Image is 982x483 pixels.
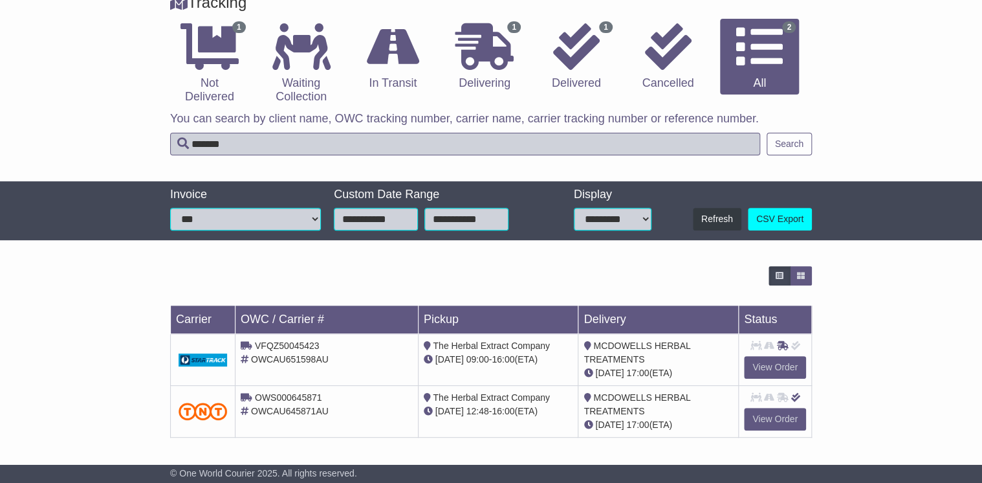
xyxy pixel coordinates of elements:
[578,306,739,334] td: Delivery
[255,392,322,403] span: OWS000645871
[492,406,514,416] span: 16:00
[492,354,514,365] span: 16:00
[739,306,812,334] td: Status
[466,406,489,416] span: 12:48
[584,341,690,365] span: MCDOWELLS HERBAL TREATMENTS
[744,356,806,379] a: View Order
[255,341,320,351] span: VFQZ50045423
[433,341,550,351] span: The Herbal Extract Company
[767,133,812,155] button: Search
[466,354,489,365] span: 09:00
[748,208,812,230] a: CSV Export
[170,112,812,126] p: You can search by client name, OWC tracking number, carrier name, carrier tracking number or refe...
[170,19,249,109] a: 1 Not Delivered
[179,354,227,366] img: GetCarrierServiceDarkLogo
[629,19,708,95] a: Cancelled
[262,19,341,109] a: Waiting Collection
[720,19,799,95] a: 2 All
[782,21,796,33] span: 2
[424,353,573,366] div: - (ETA)
[334,188,539,202] div: Custom Date Range
[170,468,357,478] span: © One World Courier 2025. All rights reserved.
[251,406,329,416] span: OWCAU645871AU
[171,306,235,334] td: Carrier
[693,208,741,230] button: Refresh
[595,420,624,430] span: [DATE]
[418,306,578,334] td: Pickup
[626,368,649,378] span: 17:00
[435,354,464,365] span: [DATE]
[353,19,432,95] a: In Transit
[232,21,246,33] span: 1
[251,354,329,365] span: OWCAU651598AU
[595,368,624,378] span: [DATE]
[170,188,321,202] div: Invoice
[599,21,613,33] span: 1
[584,366,733,380] div: (ETA)
[435,406,464,416] span: [DATE]
[179,403,227,420] img: TNT_Domestic.png
[574,188,652,202] div: Display
[433,392,550,403] span: The Herbal Extract Company
[537,19,616,95] a: 1 Delivered
[626,420,649,430] span: 17:00
[584,418,733,432] div: (ETA)
[235,306,419,334] td: OWC / Carrier #
[744,408,806,431] a: View Order
[445,19,524,95] a: 1 Delivering
[424,405,573,418] div: - (ETA)
[507,21,521,33] span: 1
[584,392,690,416] span: MCDOWELLS HERBAL TREATMENTS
